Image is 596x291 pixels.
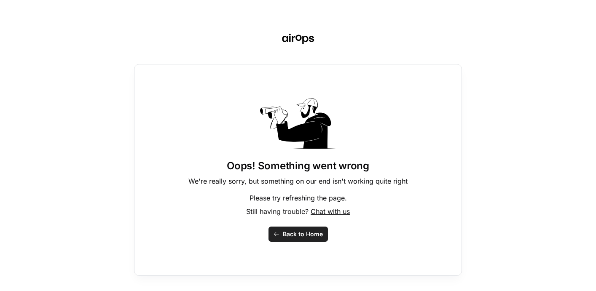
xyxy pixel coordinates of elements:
[283,230,323,238] span: Back to Home
[268,227,328,242] button: Back to Home
[188,176,408,186] p: We're really sorry, but something on our end isn't working quite right
[246,206,350,216] p: Still having trouble?
[227,159,369,173] h1: Oops! Something went wrong
[311,207,350,216] span: Chat with us
[250,193,347,203] p: Please try refreshing the page.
